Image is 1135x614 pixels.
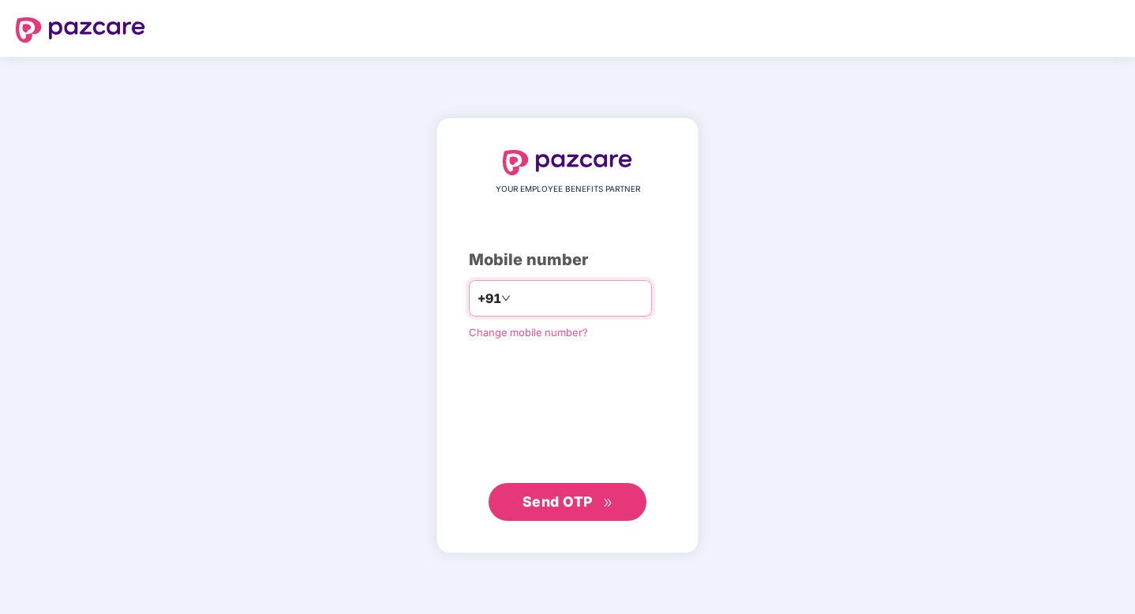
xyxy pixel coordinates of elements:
[503,150,632,175] img: logo
[469,248,666,272] div: Mobile number
[501,294,511,303] span: down
[16,17,145,43] img: logo
[523,493,593,510] span: Send OTP
[478,289,501,309] span: +91
[469,326,588,339] a: Change mobile number?
[603,498,613,508] span: double-right
[496,183,640,196] span: YOUR EMPLOYEE BENEFITS PARTNER
[489,483,646,521] button: Send OTPdouble-right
